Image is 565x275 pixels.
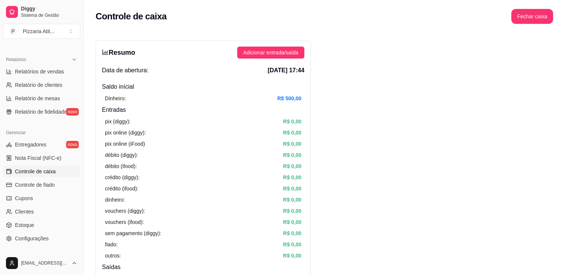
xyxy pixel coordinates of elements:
a: Clientes [3,206,80,218]
span: Configurações [15,235,49,242]
span: bar-chart [102,49,109,56]
span: Relatório de mesas [15,95,60,102]
span: Relatório de clientes [15,81,62,89]
button: Fechar caixa [511,9,553,24]
a: Controle de caixa [3,165,80,177]
article: R$ 500,00 [277,94,301,102]
div: Gerenciar [3,127,80,139]
h2: Controle de caixa [96,10,167,22]
button: [EMAIL_ADDRESS][DOMAIN_NAME] [3,254,80,272]
a: Relatório de fidelidadenovo [3,106,80,118]
article: R$ 0,00 [283,117,301,126]
span: Controle de caixa [15,168,56,175]
span: Relatórios [6,57,26,63]
a: Nota Fiscal (NFC-e) [3,152,80,164]
span: Clientes [15,208,34,215]
article: sem pagamento (diggy): [105,229,161,237]
span: Controle de fiado [15,181,55,189]
article: vouchers (diggy): [105,207,145,215]
h4: Saídas [102,263,304,272]
article: R$ 0,00 [283,240,301,249]
h4: Saldo inícial [102,82,304,91]
article: dinheiro: [105,196,125,204]
span: [EMAIL_ADDRESS][DOMAIN_NAME] [21,260,68,266]
article: R$ 0,00 [283,196,301,204]
article: outros: [105,252,121,260]
article: R$ 0,00 [283,207,301,215]
span: [DATE] 17:44 [268,66,304,75]
a: Configurações [3,233,80,244]
span: Nota Fiscal (NFC-e) [15,154,61,162]
article: R$ 0,00 [283,151,301,159]
article: R$ 0,00 [283,218,301,226]
article: Dinheiro: [105,94,126,102]
a: Entregadoresnovo [3,139,80,151]
button: Select a team [3,24,80,39]
div: Pizzaria Atit ... [23,28,55,35]
span: Relatórios de vendas [15,68,64,75]
h4: Entradas [102,105,304,114]
article: R$ 0,00 [283,184,301,193]
article: débito (diggy): [105,151,138,159]
a: Relatório de clientes [3,79,80,91]
article: R$ 0,00 [283,140,301,148]
a: DiggySistema de Gestão [3,3,80,21]
article: pix (diggy): [105,117,130,126]
article: R$ 0,00 [283,129,301,137]
a: Relatório de mesas [3,92,80,104]
span: Adicionar entrada/saída [243,48,298,57]
article: crédito (diggy): [105,173,140,181]
span: Relatório de fidelidade [15,108,67,116]
article: fiado: [105,240,118,249]
a: Controle de fiado [3,179,80,191]
a: Estoque [3,219,80,231]
span: Sistema de Gestão [21,12,77,18]
span: Cupons [15,195,33,202]
article: débito (ifood): [105,162,137,170]
article: R$ 0,00 [283,252,301,260]
h3: Resumo [102,47,135,58]
span: P [9,28,17,35]
a: Relatórios de vendas [3,66,80,78]
span: Estoque [15,221,34,229]
article: R$ 0,00 [283,162,301,170]
span: Diggy [21,6,77,12]
a: Cupons [3,192,80,204]
article: pix online (diggy): [105,129,146,137]
article: vouchers (ifood): [105,218,144,226]
span: Entregadores [15,141,46,148]
article: crédito (ifood): [105,184,138,193]
article: R$ 0,00 [283,229,301,237]
span: Data de abertura: [102,66,149,75]
button: Adicionar entrada/saída [237,47,304,59]
article: R$ 0,00 [283,173,301,181]
article: pix online (iFood) [105,140,145,148]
